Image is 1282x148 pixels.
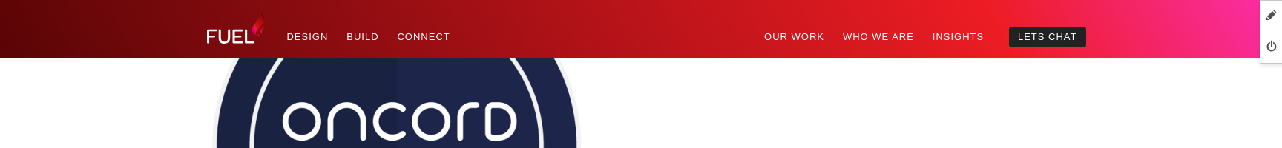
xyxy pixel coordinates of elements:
a: Insights [923,27,993,48]
img: Fuel Design Ltd - Website design and development company in North Shore, Auckland [207,12,266,44]
a: Build [338,27,388,48]
a: Design [277,27,338,48]
a: Lets Chat [1009,27,1087,48]
a: Our Work [755,27,834,48]
a: Who We Are [833,27,923,48]
a: Connect [388,27,459,48]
